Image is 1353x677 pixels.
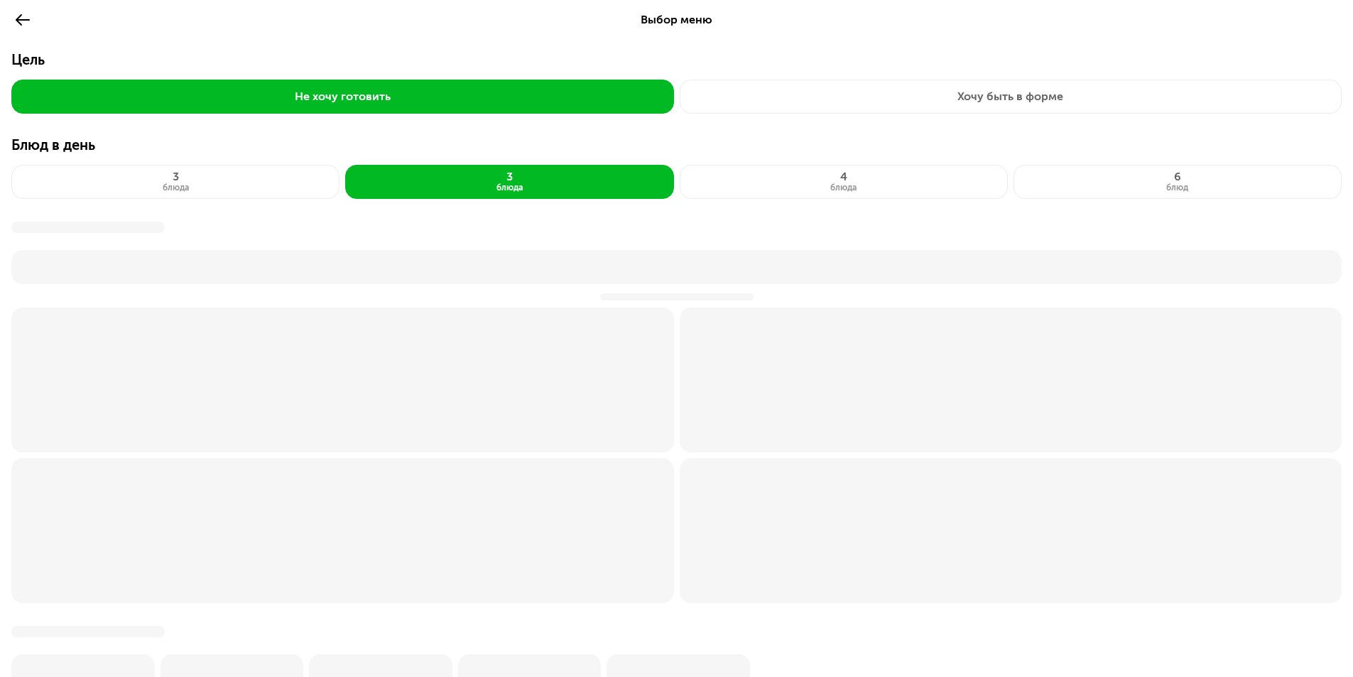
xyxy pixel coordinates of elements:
div: 3 [496,171,523,183]
button: Не хочу готовить [11,80,674,114]
div: 6 [1166,171,1188,183]
div: 3 [163,171,189,183]
button: Хочу быть в форме [680,80,1342,114]
button: 4блюда [680,165,1008,199]
div: 4 [830,171,857,183]
div: блюда [496,183,523,193]
button: 3блюда [11,165,339,199]
div: блюда [830,183,857,193]
span: Выбор меню [641,13,712,26]
button: 6блюд [1014,165,1342,199]
p: Блюд в день [11,136,1342,165]
p: Цель [11,51,1342,80]
button: 3блюда [345,165,673,199]
div: блюда [163,183,189,193]
div: блюд [1166,183,1188,193]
